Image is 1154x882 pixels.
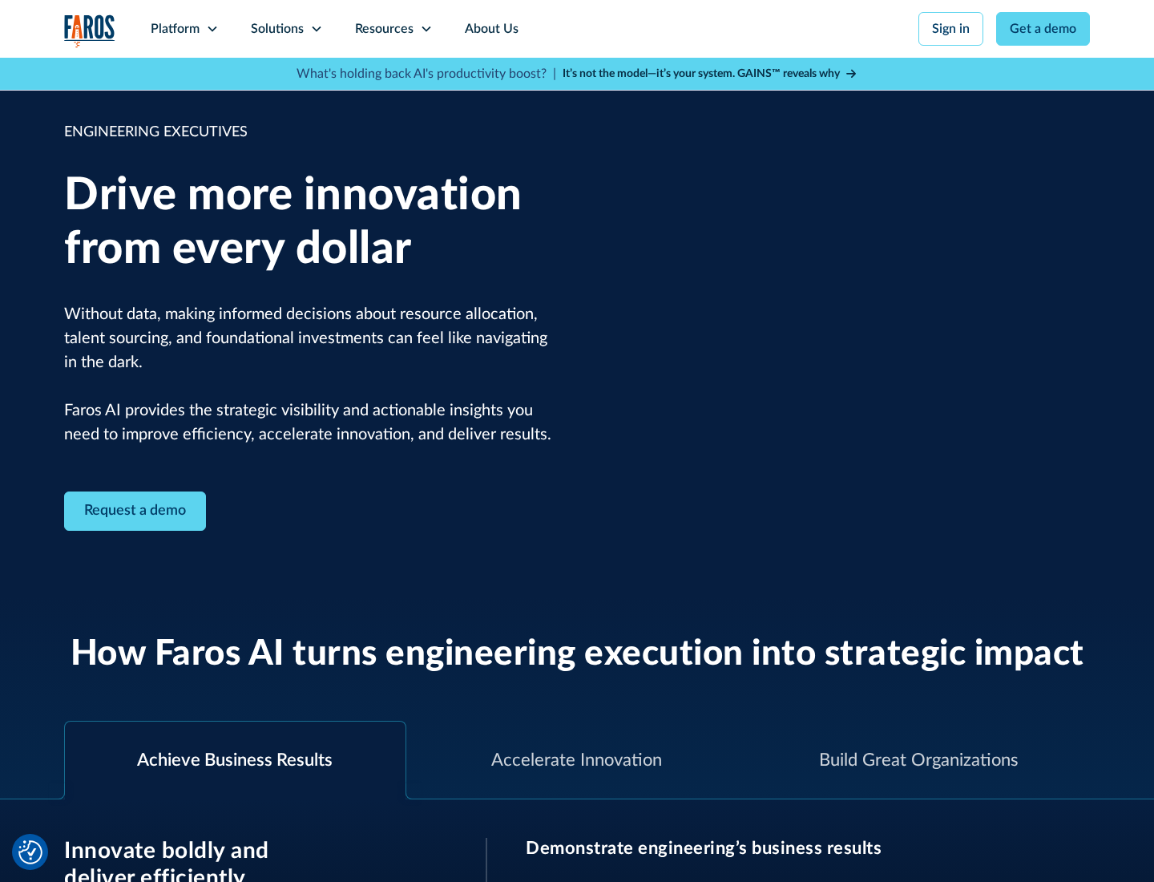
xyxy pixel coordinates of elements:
[151,19,200,38] div: Platform
[819,747,1019,774] div: Build Great Organizations
[526,838,1090,859] h3: Demonstrate engineering’s business results
[491,747,662,774] div: Accelerate Innovation
[251,19,304,38] div: Solutions
[64,14,115,47] img: Logo of the analytics and reporting company Faros.
[918,12,983,46] a: Sign in
[64,122,553,144] div: ENGINEERING EXECUTIVES
[563,68,840,79] strong: It’s not the model—it’s your system. GAINS™ reveals why
[64,169,553,277] h1: Drive more innovation from every dollar
[355,19,414,38] div: Resources
[64,14,115,47] a: home
[297,64,556,83] p: What's holding back AI's productivity boost? |
[71,633,1084,676] h2: How Faros AI turns engineering execution into strategic impact
[18,840,42,864] img: Revisit consent button
[137,747,333,774] div: Achieve Business Results
[996,12,1090,46] a: Get a demo
[18,840,42,864] button: Cookie Settings
[64,492,206,531] a: Contact Modal
[563,66,857,83] a: It’s not the model—it’s your system. GAINS™ reveals why
[64,302,553,447] p: Without data, making informed decisions about resource allocation, talent sourcing, and foundatio...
